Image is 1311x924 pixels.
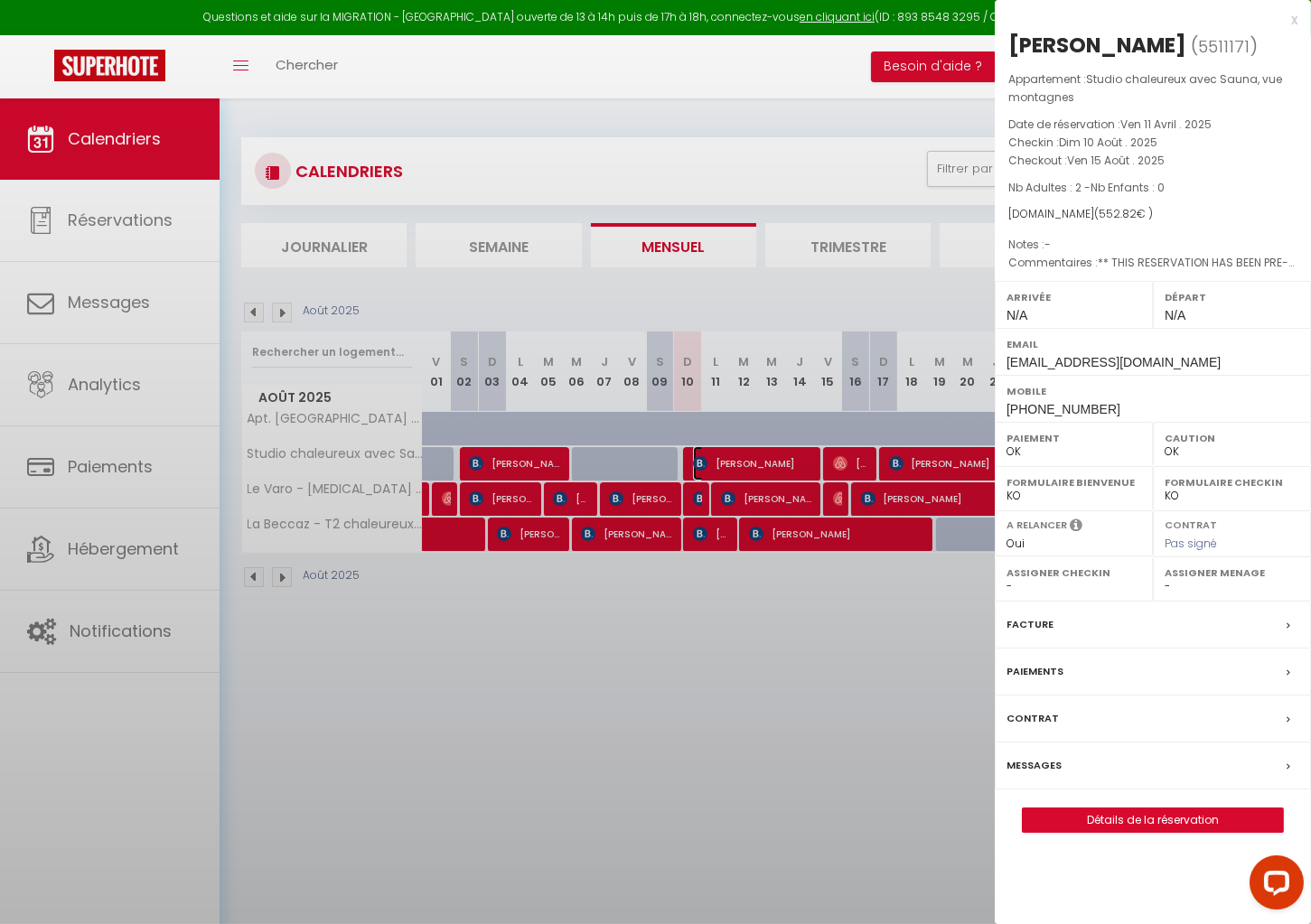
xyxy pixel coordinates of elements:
[1120,117,1212,132] span: Ven 11 Avril . 2025
[1007,382,1299,400] label: Mobile
[1059,135,1157,150] span: Dim 10 Août . 2025
[1165,288,1299,306] label: Départ
[1165,536,1217,551] span: Pas signé
[1007,308,1027,322] span: N/A
[1007,402,1120,416] span: [PHONE_NUMBER]
[1191,33,1258,59] span: ( )
[1008,152,1297,170] p: Checkout :
[1198,35,1250,58] span: 5511171
[1007,288,1141,306] label: Arrivée
[1007,355,1221,369] span: [EMAIL_ADDRESS][DOMAIN_NAME]
[1008,134,1297,152] p: Checkin :
[1007,662,1063,681] label: Paiements
[1091,180,1165,195] span: Nb Enfants : 0
[995,9,1297,31] div: x
[1022,807,1284,833] button: Détails de la réservation
[1235,848,1311,924] iframe: LiveChat chat widget
[1165,518,1217,529] label: Contrat
[1008,70,1297,107] p: Appartement :
[1094,206,1153,221] span: ( € )
[1044,237,1051,252] span: -
[1165,473,1299,491] label: Formulaire Checkin
[1099,206,1137,221] span: 552.82
[1165,429,1299,447] label: Caution
[1165,308,1185,322] span: N/A
[1007,473,1141,491] label: Formulaire Bienvenue
[1008,31,1186,60] div: [PERSON_NAME]
[1067,153,1165,168] span: Ven 15 Août . 2025
[1007,709,1059,728] label: Contrat
[1007,335,1299,353] label: Email
[1165,564,1299,582] label: Assigner Menage
[1008,254,1297,272] p: Commentaires :
[1070,518,1082,537] i: Sélectionner OUI si vous souhaiter envoyer les séquences de messages post-checkout
[1008,180,1165,195] span: Nb Adultes : 2 -
[1007,615,1053,634] label: Facture
[1008,236,1297,254] p: Notes :
[1023,808,1283,832] a: Détails de la réservation
[1007,564,1141,582] label: Assigner Checkin
[1008,71,1282,105] span: Studio chaleureux avec Sauna, vue montagnes
[1007,518,1067,533] label: A relancer
[1007,756,1062,775] label: Messages
[1007,429,1141,447] label: Paiement
[1008,206,1297,223] div: [DOMAIN_NAME]
[1008,116,1297,134] p: Date de réservation :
